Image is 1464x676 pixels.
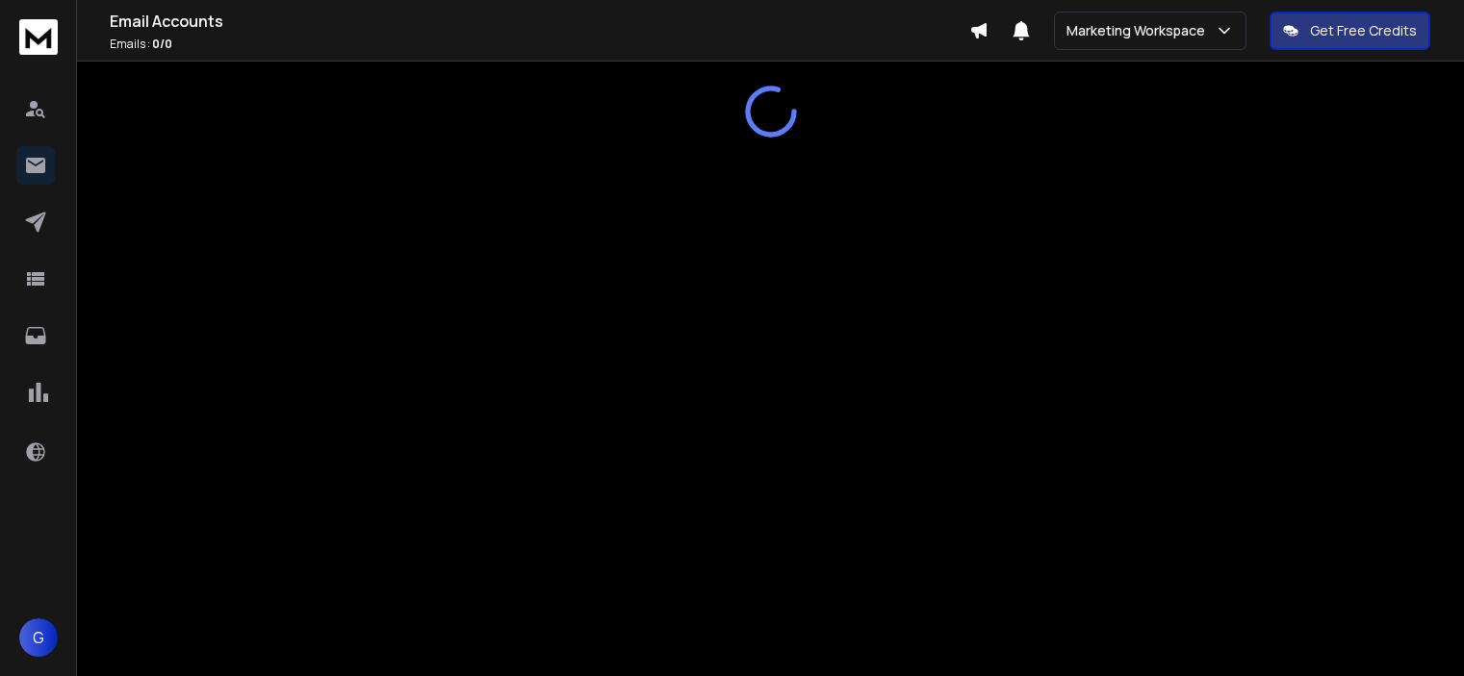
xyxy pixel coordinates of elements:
button: Get Free Credits [1270,12,1430,50]
p: Emails : [110,37,969,52]
span: 0 / 0 [152,36,172,52]
button: G [19,618,58,657]
img: logo [19,19,58,55]
p: Marketing Workspace [1066,21,1213,40]
p: Get Free Credits [1310,21,1417,40]
h1: Email Accounts [110,10,969,33]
